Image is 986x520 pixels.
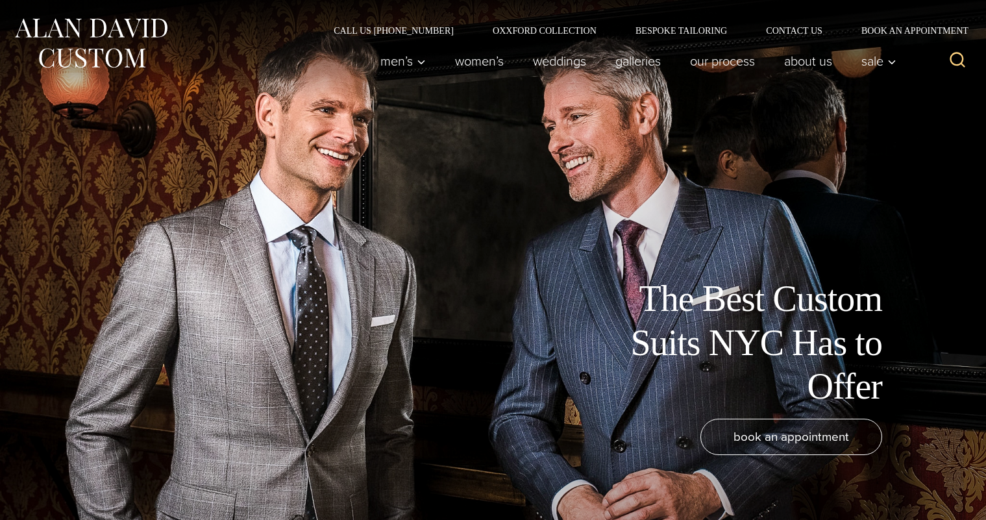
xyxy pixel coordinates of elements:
[842,26,973,35] a: Book an Appointment
[13,14,169,72] img: Alan David Custom
[590,277,882,408] h1: The Best Custom Suits NYC Has to Offer
[942,45,973,77] button: View Search Form
[473,26,616,35] a: Oxxford Collection
[616,26,746,35] a: Bespoke Tailoring
[601,48,676,74] a: Galleries
[676,48,770,74] a: Our Process
[314,26,473,35] a: Call Us [PHONE_NUMBER]
[519,48,601,74] a: weddings
[746,26,842,35] a: Contact Us
[770,48,847,74] a: About Us
[861,55,896,68] span: Sale
[733,427,849,446] span: book an appointment
[380,55,426,68] span: Men’s
[441,48,519,74] a: Women’s
[366,48,904,74] nav: Primary Navigation
[700,419,882,455] a: book an appointment
[314,26,973,35] nav: Secondary Navigation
